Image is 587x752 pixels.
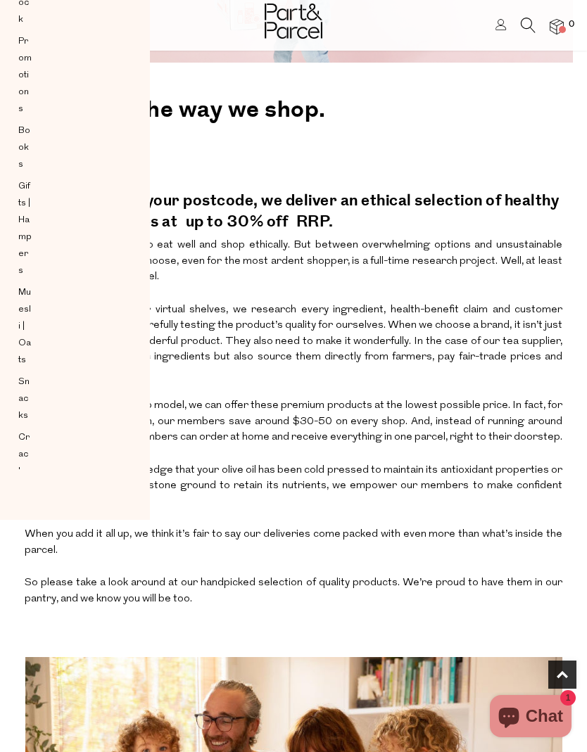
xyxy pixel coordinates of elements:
[18,284,32,369] a: Muesli | Oats
[25,522,562,563] p: When you add it all up, we think it’s fair to say our deliveries come packed with even more than ...
[25,130,562,177] h2: For good.
[25,298,562,387] p: Before any item hits our virtual shelves, we research every ingredient, health-benefit claim and ...
[25,233,562,291] p: All Australians deserve to eat well and shop ethically. But between overwhelming options and unsu...
[18,33,32,117] a: Promotions
[18,429,32,497] a: Crackers
[486,695,576,741] inbox-online-store-chat: Shopify online store chat
[18,374,32,424] a: Snacks
[25,571,562,612] p: So please take a look around at our handpicked selection of quality products. We’re proud to have...
[25,84,562,130] h2: Changing the way we shop.
[18,122,32,173] a: Books
[550,19,564,34] a: 0
[265,4,322,39] img: Part&Parcel
[565,18,578,31] span: 0
[25,393,562,451] p: Through our membership model, we can offer these premium products at the lowest possible price. I...
[25,458,562,516] p: So, whether it’s the knowledge that your olive oil has been cold pressed to maintain its antioxid...
[18,178,32,279] a: Gifts | Hampers
[25,184,562,233] h4: No matter what your postcode, we deliver an ethical selection of healthy household staples at up ...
